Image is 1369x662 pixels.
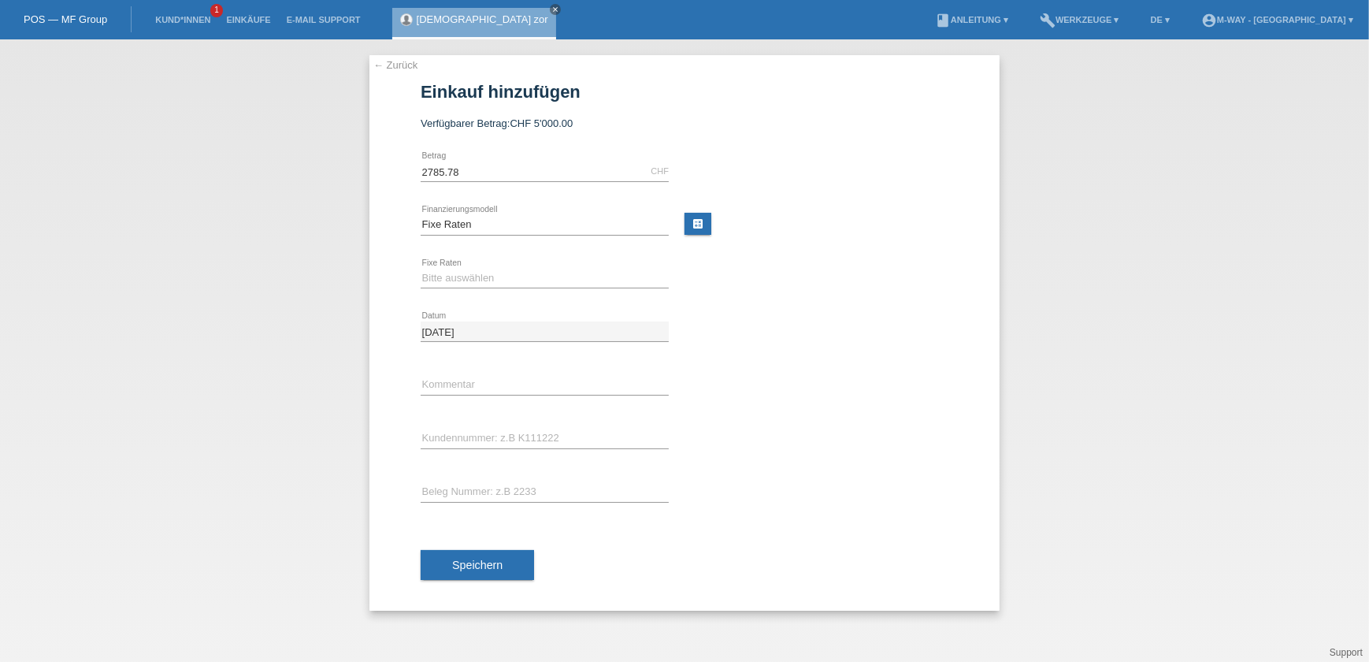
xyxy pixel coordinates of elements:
i: build [1040,13,1056,28]
div: Verfügbarer Betrag: [421,117,948,129]
a: buildWerkzeuge ▾ [1032,15,1127,24]
div: CHF [651,166,669,176]
span: 1 [210,4,223,17]
a: Kund*innen [147,15,218,24]
a: ← Zurück [373,59,417,71]
i: calculate [692,218,704,230]
a: account_circlem-way - [GEOGRAPHIC_DATA] ▾ [1193,15,1361,24]
i: account_circle [1201,13,1217,28]
a: E-Mail Support [279,15,369,24]
a: calculate [684,213,711,235]
a: close [550,4,561,15]
a: Einkäufe [218,15,278,24]
span: Speichern [452,559,503,571]
a: DE ▾ [1143,15,1178,24]
i: book [935,13,951,28]
span: CHF 5'000.00 [510,117,573,129]
a: POS — MF Group [24,13,107,25]
button: Speichern [421,550,534,580]
a: Support [1330,647,1363,658]
h1: Einkauf hinzufügen [421,82,948,102]
a: bookAnleitung ▾ [927,15,1016,24]
i: close [551,6,559,13]
a: [DEMOGRAPHIC_DATA] zor [417,13,548,25]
